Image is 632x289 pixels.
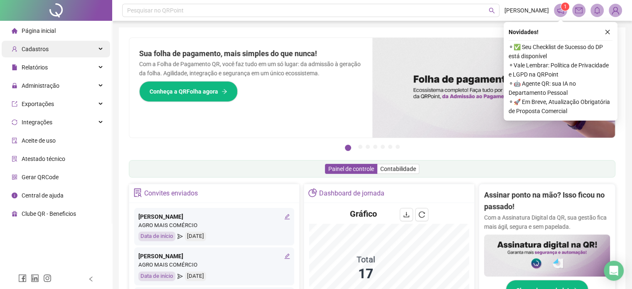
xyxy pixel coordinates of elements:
[31,274,39,282] span: linkedin
[22,101,54,107] span: Exportações
[609,4,622,17] img: 69465
[509,27,539,37] span: Novidades !
[328,165,374,172] span: Painel de controle
[22,82,59,89] span: Administração
[509,42,612,61] span: ⚬ ✅ Seu Checklist de Sucesso do DP está disponível
[380,165,416,172] span: Contabilidade
[139,59,362,78] p: Com a Folha de Pagamento QR, você faz tudo em um só lugar: da admissão à geração da folha. Agilid...
[373,145,377,149] button: 4
[12,119,17,125] span: sync
[319,186,384,200] div: Dashboard de jornada
[12,156,17,162] span: solution
[138,252,290,261] div: [PERSON_NAME]
[350,208,377,220] h4: Gráfico
[22,137,56,144] span: Aceite de uso
[484,213,610,231] p: Com a Assinatura Digital da QR, sua gestão fica mais ágil, segura e sem papelada.
[358,145,362,149] button: 2
[509,79,612,97] span: ⚬ 🤖 Agente QR: sua IA no Departamento Pessoal
[185,232,206,241] div: [DATE]
[575,7,583,14] span: mail
[381,145,385,149] button: 5
[22,46,49,52] span: Cadastros
[138,212,290,221] div: [PERSON_NAME]
[22,64,48,71] span: Relatórios
[185,272,206,281] div: [DATE]
[366,145,370,149] button: 3
[12,193,17,198] span: info-circle
[22,192,64,199] span: Central de ajuda
[484,235,610,277] img: banner%2F02c71560-61a6-44d4-94b9-c8ab97240462.png
[388,145,392,149] button: 6
[593,7,601,14] span: bell
[138,261,290,269] div: AGRO MAIS COMÉRCIO
[12,28,17,34] span: home
[561,2,569,11] sup: 1
[138,221,290,230] div: AGRO MAIS COMÉRCIO
[484,189,610,213] h2: Assinar ponto na mão? Isso ficou no passado!
[284,253,290,259] span: edit
[396,145,400,149] button: 7
[144,186,198,200] div: Convites enviados
[345,145,351,151] button: 1
[12,101,17,107] span: export
[557,7,564,14] span: notification
[605,29,610,35] span: close
[18,274,27,282] span: facebook
[12,64,17,70] span: file
[12,83,17,89] span: lock
[150,87,218,96] span: Conheça a QRFolha agora
[12,46,17,52] span: user-add
[22,174,59,180] span: Gerar QRCode
[138,272,175,281] div: Data de início
[418,211,425,218] span: reload
[284,214,290,220] span: edit
[88,276,94,282] span: left
[139,81,238,102] button: Conheça a QRFolha agora
[564,4,567,10] span: 1
[22,27,56,34] span: Página inicial
[22,119,52,126] span: Integrações
[504,6,549,15] span: [PERSON_NAME]
[22,210,76,217] span: Clube QR - Beneficios
[43,274,52,282] span: instagram
[12,211,17,217] span: gift
[177,272,183,281] span: send
[604,261,624,281] div: Open Intercom Messenger
[12,138,17,143] span: audit
[509,61,612,79] span: ⚬ Vale Lembrar: Política de Privacidade e LGPD na QRPoint
[308,188,317,197] span: pie-chart
[133,188,142,197] span: solution
[509,97,612,116] span: ⚬ 🚀 Em Breve, Atualização Obrigatória de Proposta Comercial
[12,174,17,180] span: qrcode
[221,89,227,94] span: arrow-right
[489,7,495,14] span: search
[138,232,175,241] div: Data de início
[372,38,615,138] img: banner%2F8d14a306-6205-4263-8e5b-06e9a85ad873.png
[22,156,65,162] span: Atestado técnico
[139,48,362,59] h2: Sua folha de pagamento, mais simples do que nunca!
[177,232,183,241] span: send
[403,211,410,218] span: download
